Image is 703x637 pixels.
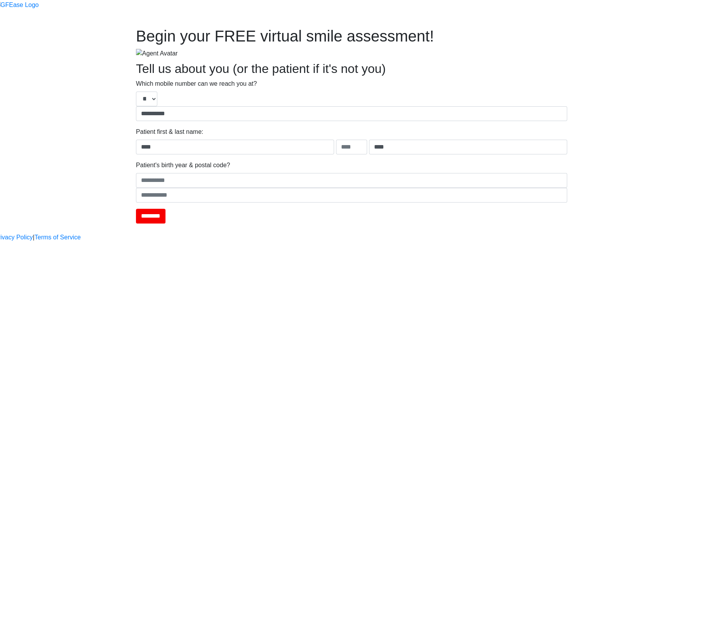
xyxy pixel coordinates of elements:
a: | [33,233,35,242]
h2: Tell us about you (or the patient if it's not you) [136,61,567,76]
label: Patient's birth year & postal code? [136,161,230,170]
h1: Begin your FREE virtual smile assessment! [136,27,567,45]
label: Which mobile number can we reach you at? [136,79,257,88]
a: Terms of Service [35,233,81,242]
img: Agent Avatar [136,49,177,58]
label: Patient first & last name: [136,127,203,137]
